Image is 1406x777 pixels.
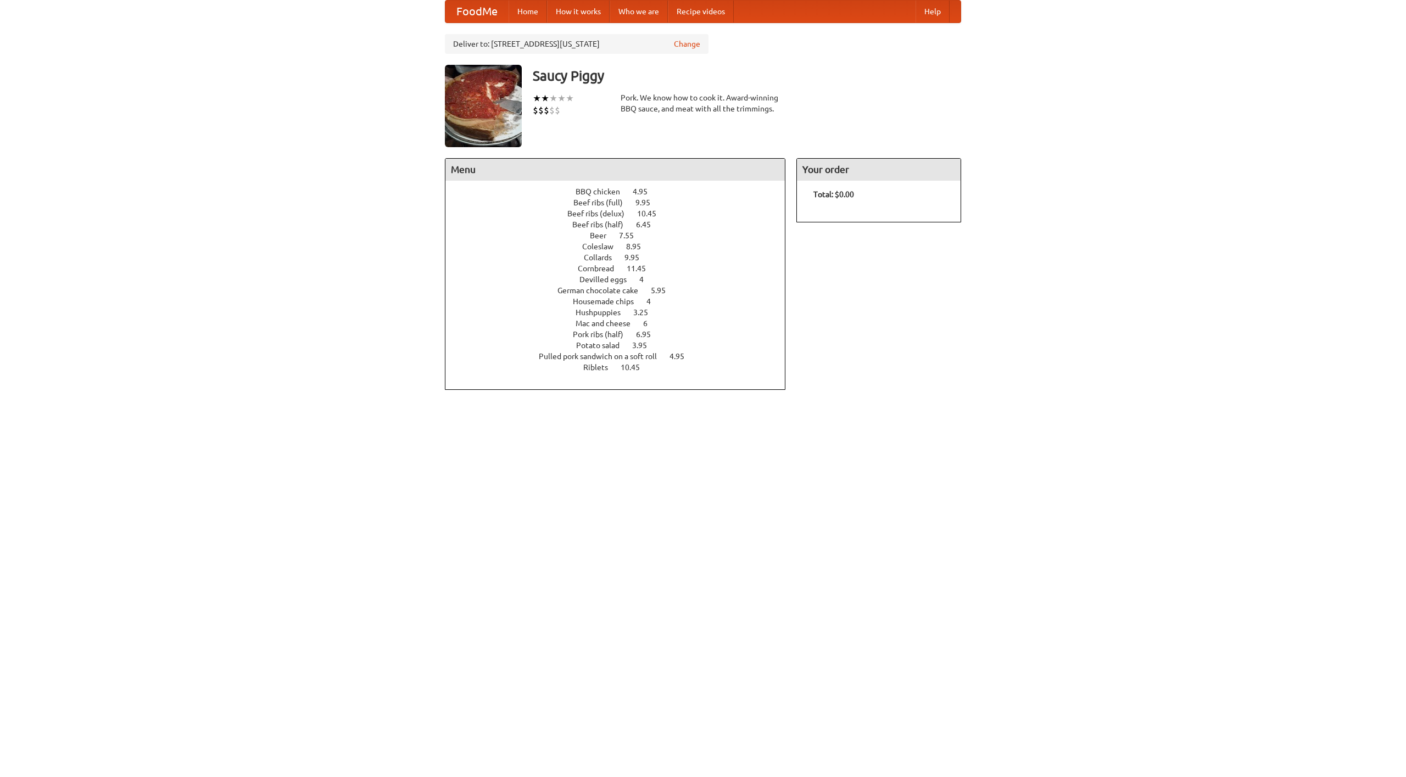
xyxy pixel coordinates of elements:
span: Pulled pork sandwich on a soft roll [539,352,668,361]
span: Housemade chips [573,297,645,306]
span: 4.95 [669,352,695,361]
span: Collards [584,253,623,262]
span: 6.95 [636,330,662,339]
span: 4 [639,275,655,284]
li: ★ [541,92,549,104]
span: Beer [590,231,617,240]
li: $ [549,104,555,116]
span: Devilled eggs [579,275,638,284]
a: Riblets 10.45 [583,363,660,372]
b: Total: $0.00 [813,190,854,199]
span: 8.95 [626,242,652,251]
li: ★ [557,92,566,104]
span: Mac and cheese [576,319,641,328]
span: 9.95 [635,198,661,207]
a: FoodMe [445,1,509,23]
span: 9.95 [624,253,650,262]
span: 3.25 [633,308,659,317]
span: Beef ribs (delux) [567,209,635,218]
a: Collards 9.95 [584,253,660,262]
a: Mac and cheese 6 [576,319,668,328]
li: $ [538,104,544,116]
a: Beef ribs (half) 6.45 [572,220,671,229]
span: Coleslaw [582,242,624,251]
li: $ [555,104,560,116]
span: 3.95 [632,341,658,350]
span: German chocolate cake [557,286,649,295]
a: Beer 7.55 [590,231,654,240]
span: Riblets [583,363,619,372]
a: Housemade chips 4 [573,297,671,306]
span: BBQ chicken [576,187,631,196]
span: 4.95 [633,187,659,196]
a: Pulled pork sandwich on a soft roll 4.95 [539,352,705,361]
a: Hushpuppies 3.25 [576,308,668,317]
span: 10.45 [621,363,651,372]
a: Beef ribs (full) 9.95 [573,198,671,207]
li: $ [533,104,538,116]
li: ★ [533,92,541,104]
span: Hushpuppies [576,308,632,317]
li: $ [544,104,549,116]
span: 6.45 [636,220,662,229]
a: German chocolate cake 5.95 [557,286,686,295]
a: Help [916,1,950,23]
img: angular.jpg [445,65,522,147]
a: Home [509,1,547,23]
h4: Your order [797,159,961,181]
a: Coleslaw 8.95 [582,242,661,251]
li: ★ [549,92,557,104]
li: ★ [566,92,574,104]
a: Change [674,38,700,49]
a: Recipe videos [668,1,734,23]
span: Pork ribs (half) [573,330,634,339]
a: Devilled eggs 4 [579,275,664,284]
div: Deliver to: [STREET_ADDRESS][US_STATE] [445,34,708,54]
a: Cornbread 11.45 [578,264,666,273]
span: 4 [646,297,662,306]
span: Cornbread [578,264,625,273]
div: Pork. We know how to cook it. Award-winning BBQ sauce, and meat with all the trimmings. [621,92,785,114]
span: 7.55 [619,231,645,240]
h3: Saucy Piggy [533,65,961,87]
span: 10.45 [637,209,667,218]
a: How it works [547,1,610,23]
span: 11.45 [627,264,657,273]
span: Potato salad [576,341,631,350]
h4: Menu [445,159,785,181]
a: Potato salad 3.95 [576,341,667,350]
a: Who we are [610,1,668,23]
a: Pork ribs (half) 6.95 [573,330,671,339]
span: Beef ribs (full) [573,198,634,207]
span: Beef ribs (half) [572,220,634,229]
span: 6 [643,319,659,328]
span: 5.95 [651,286,677,295]
a: Beef ribs (delux) 10.45 [567,209,677,218]
a: BBQ chicken 4.95 [576,187,668,196]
